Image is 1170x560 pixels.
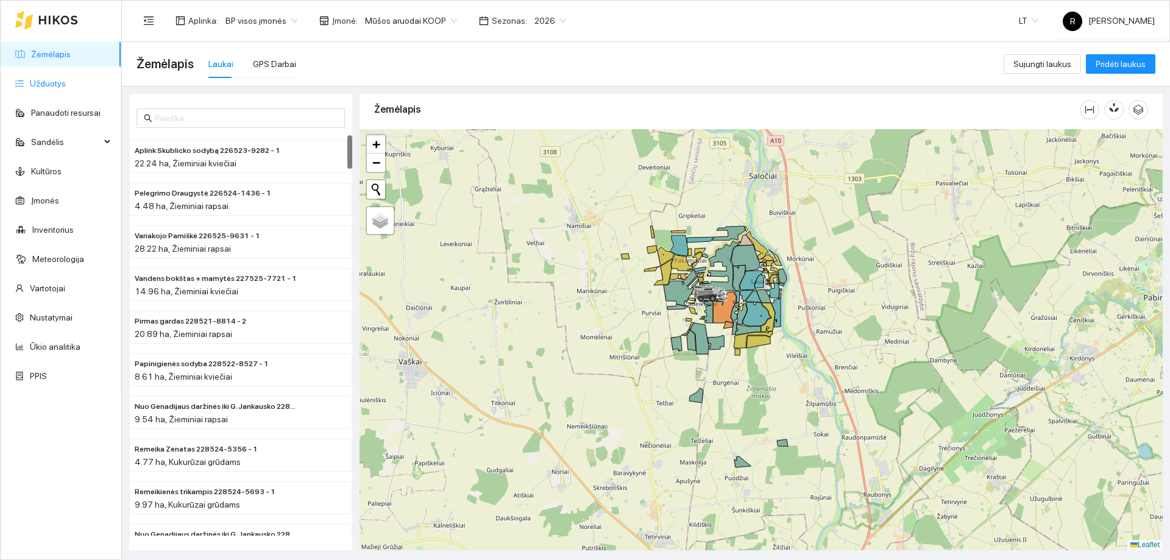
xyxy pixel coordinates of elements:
span: Remeika Zenatas 228524-5356 - 1 [135,444,258,455]
span: Sujungti laukus [1013,57,1071,71]
span: Sezonas : [492,14,527,27]
a: Panaudoti resursai [31,108,101,118]
span: Pirmas gardas 228521-8814 - 2 [135,316,246,327]
span: 9.54 ha, Žieminiai rapsai [135,414,228,424]
div: Žemėlapis [374,92,1080,127]
span: Įmonė : [332,14,358,27]
span: column-width [1080,105,1099,115]
a: Užduotys [30,79,66,88]
span: + [372,136,380,152]
button: Sujungti laukus [1004,54,1081,74]
span: Variakojo Pamiškė 226525-9631 - 1 [135,230,260,242]
span: 14.96 ha, Žieminiai kviečiai [135,286,238,296]
span: 22.24 ha, Žieminiai kviečiai [135,158,236,168]
span: shop [319,16,329,26]
span: Sandėlis [31,130,101,154]
span: [PERSON_NAME] [1063,16,1155,26]
button: Initiate a new search [367,180,385,199]
span: R [1070,12,1076,31]
a: Ūkio analitika [30,342,80,352]
a: Meteorologija [32,254,84,264]
span: Pridėti laukus [1096,57,1146,71]
span: search [144,114,152,122]
span: 20.89 ha, Žieminiai rapsai [135,329,232,339]
a: Layers [367,207,394,234]
a: Sujungti laukus [1004,59,1081,69]
span: BP visos įmonės [225,12,297,30]
input: Paieška [155,112,338,125]
a: Žemėlapis [31,49,71,59]
a: Įmonės [31,196,59,205]
a: Vartotojai [30,283,65,293]
span: Remeikienės trikampis 228524-5693 - 1 [135,486,275,498]
a: Leaflet [1130,541,1160,549]
button: Pridėti laukus [1086,54,1155,74]
span: 9.97 ha, Kukurūzai grūdams [135,500,240,509]
button: menu-fold [136,9,161,33]
span: 2026 [534,12,566,30]
a: Inventorius [32,225,74,235]
span: Aplink Skublicko sodybą 226523-9282 - 1 [135,145,280,157]
span: Aplinka : [188,14,218,27]
span: Nuo Genadijaus daržinės iki G. Jankausko 228522-8527 - 2 [135,401,298,413]
span: menu-fold [143,15,154,26]
div: GPS Darbai [253,57,296,71]
a: PPIS [30,371,47,381]
span: Papinigienės sodyba 228522-8527 - 1 [135,358,269,370]
span: 4.48 ha, Žieminiai rapsai [135,201,229,211]
button: column-width [1080,100,1099,119]
a: Zoom in [367,135,385,154]
a: Kultūros [31,166,62,176]
span: Nuo Genadijaus daržinės iki G. Jankausko 228522-8527 - 4 [135,529,298,541]
span: − [372,155,380,170]
span: layout [175,16,185,26]
a: Zoom out [367,154,385,172]
span: Pelegrimo Draugystė 226524-1436 - 1 [135,188,271,199]
span: 4.77 ha, Kukurūzai grūdams [135,457,241,467]
span: Vandens bokštas + mamytės 227525-7721 - 1 [135,273,297,285]
span: 28.22 ha, Žieminiai rapsai [135,244,231,253]
span: Žemėlapis [136,54,194,74]
span: Mūšos aruodai KOOP [365,12,457,30]
span: LT [1019,12,1038,30]
span: calendar [479,16,489,26]
a: Pridėti laukus [1086,59,1155,69]
a: Nustatymai [30,313,73,322]
div: Laukai [208,57,233,71]
span: 8.61 ha, Žieminiai kviečiai [135,372,232,381]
